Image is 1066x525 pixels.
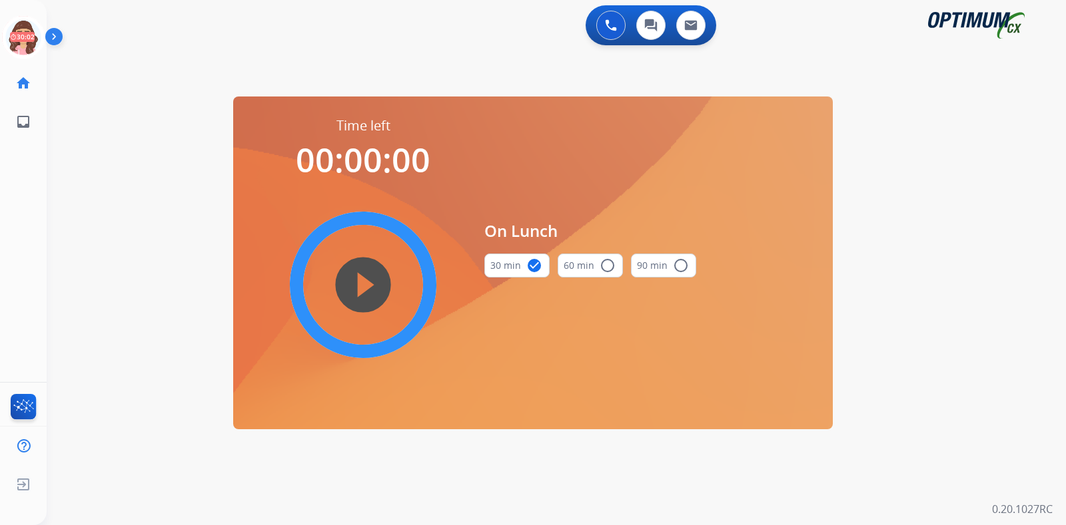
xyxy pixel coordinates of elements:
[673,258,689,273] mat-icon: radio_button_unchecked
[15,75,31,91] mat-icon: home
[631,254,696,277] button: 90 min
[484,254,550,277] button: 30 min
[992,501,1053,517] p: 0.20.1027RC
[336,116,390,135] span: Time left
[526,258,542,273] mat-icon: check_circle
[600,258,616,273] mat-icon: radio_button_unchecked
[355,277,371,293] mat-icon: play_circle_filled
[296,137,430,182] span: 00:00:00
[484,219,696,243] span: On Lunch
[558,254,623,277] button: 60 min
[15,114,31,130] mat-icon: inbox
